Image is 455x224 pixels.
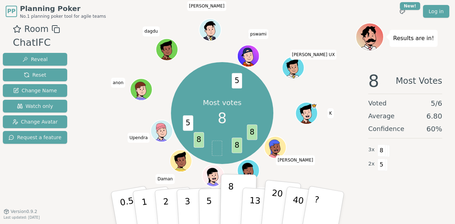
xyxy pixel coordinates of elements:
span: K is the host [311,103,317,108]
span: Click to change your name [327,108,334,118]
span: Click to change your name [244,187,272,197]
span: 8 [218,108,226,129]
span: Click to change your name [276,155,315,165]
span: No.1 planning poker tool for agile teams [20,13,106,19]
button: Request a feature [3,131,67,144]
span: Click to change your name [290,50,337,60]
span: Click to change your name [128,133,149,143]
span: Click to change your name [143,26,160,36]
span: PP [7,7,15,16]
div: ChatIFC [13,35,60,50]
p: Results are in! [393,33,434,43]
span: Confidence [368,124,404,134]
span: 60 % [427,124,442,134]
button: Change Name [3,84,67,97]
span: Request a feature [9,134,61,141]
span: Most Votes [396,72,442,89]
p: 8 [227,181,234,220]
p: Most votes [203,98,242,108]
span: 5 [378,159,386,171]
span: Watch only [17,103,53,110]
span: 5 / 6 [431,98,442,108]
span: 8 [368,72,379,89]
span: Change Name [13,87,57,94]
span: 3 x [368,146,375,154]
span: Reveal [22,56,48,63]
a: Log in [423,5,449,18]
span: 8 [247,125,257,140]
span: Planning Poker [20,4,106,13]
span: Room [24,23,48,35]
button: Change Avatar [3,115,67,128]
span: 8 [194,132,204,148]
span: Click to change your name [187,1,226,11]
span: 2 x [368,160,375,168]
span: Last updated: [DATE] [4,215,40,219]
button: Watch only [3,100,67,113]
span: Version 0.9.2 [11,209,37,214]
span: Reset [24,71,46,78]
span: 8 [378,144,386,157]
span: 6.80 [426,111,442,121]
a: PPPlanning PokerNo.1 planning poker tool for agile teams [6,4,106,19]
span: Average [368,111,395,121]
button: Click to change your avatar [238,160,259,181]
span: 5 [183,115,193,131]
span: Change Avatar [12,118,58,125]
span: Click to change your name [248,29,268,39]
button: Version0.9.2 [4,209,37,214]
span: Voted [368,98,387,108]
span: Click to change your name [111,78,125,88]
button: Reveal [3,53,67,66]
button: New! [396,5,409,18]
span: 5 [232,73,242,89]
span: Click to change your name [156,174,175,184]
div: New! [400,2,420,10]
button: Add as favourite [13,23,21,35]
button: Reset [3,69,67,81]
span: 8 [232,138,242,153]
